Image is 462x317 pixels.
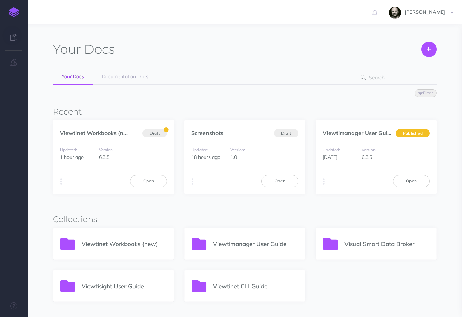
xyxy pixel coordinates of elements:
[82,239,167,248] p: Viewtinet Workbooks (new)
[362,154,372,160] span: 6.3.5
[191,129,223,136] a: Screenshots
[102,73,148,80] span: Documentation Docs
[192,238,207,250] img: icon-folder.svg
[53,215,437,224] h3: Collections
[53,42,81,57] span: Your
[323,238,338,250] img: icon-folder.svg
[82,281,167,291] p: Viewtisight User Guide
[60,177,62,187] i: More actions
[60,154,84,160] span: 1 hour ago
[99,154,109,160] span: 6.3.5
[323,177,325,187] i: More actions
[323,154,338,160] span: [DATE]
[415,89,437,97] button: Filter
[362,147,377,152] small: Version:
[53,107,437,116] h3: Recent
[192,280,207,292] img: icon-folder.svg
[53,42,115,57] h1: Docs
[261,175,298,187] a: Open
[60,147,77,152] small: Updated:
[191,147,209,152] small: Updated:
[53,69,93,85] a: Your Docs
[393,175,430,187] a: Open
[60,280,75,292] img: icon-folder.svg
[60,129,128,136] a: Viewtinet Workbooks (n...
[344,239,429,248] p: Visual Smart Data Broker
[230,147,245,152] small: Version:
[191,154,220,160] span: 18 hours ago
[192,177,193,187] i: More actions
[367,71,426,84] input: Search
[9,7,19,17] img: logo-mark.svg
[130,175,167,187] a: Open
[62,73,84,80] span: Your Docs
[60,238,75,250] img: icon-folder.svg
[401,9,449,15] span: [PERSON_NAME]
[323,147,340,152] small: Updated:
[323,129,405,136] a: Viewtimanager User Guide
[99,147,114,152] small: Version:
[93,69,157,84] a: Documentation Docs
[213,239,298,248] p: Viewtimanager User Guide
[389,7,401,19] img: fYsxTL7xyiRwVNfLOwtv2ERfMyxBnxhkboQPdXU4.jpeg
[213,281,298,291] p: Viewtinet CLI Guide
[230,154,237,160] span: 1.0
